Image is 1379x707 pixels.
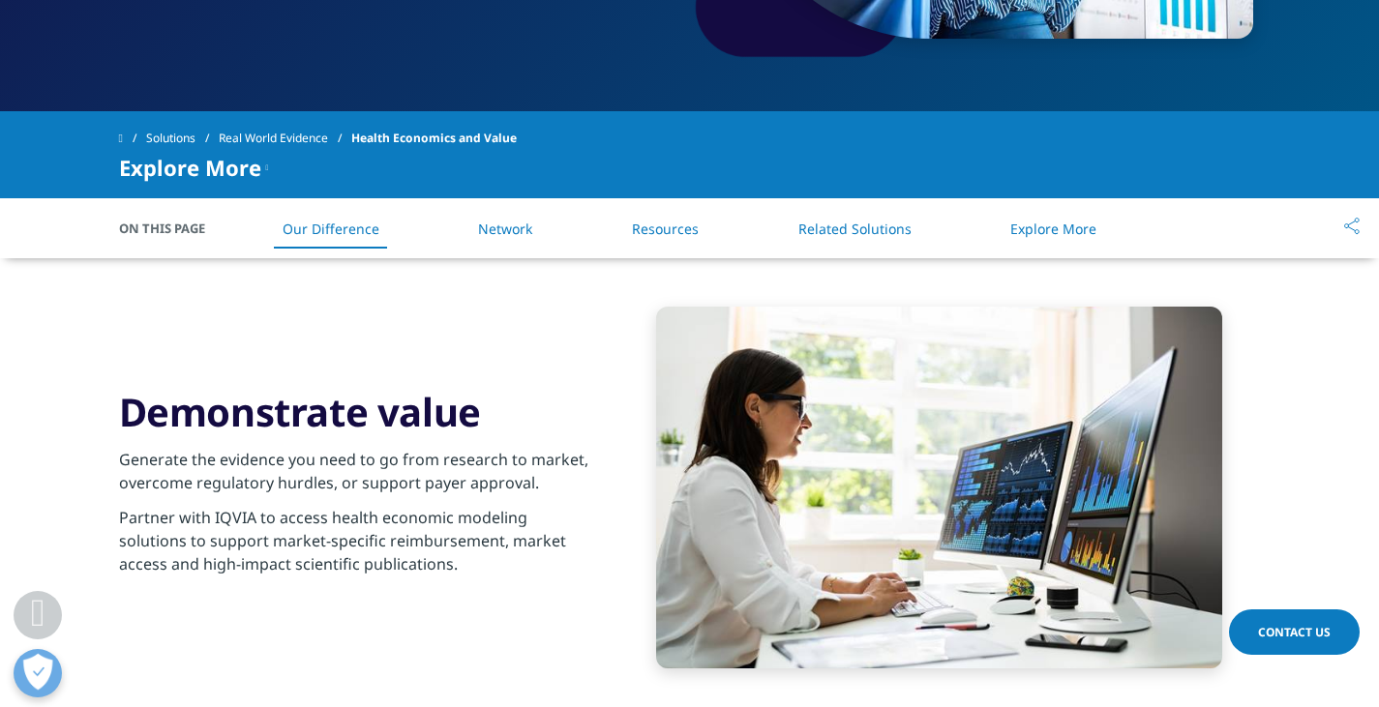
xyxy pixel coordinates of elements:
[656,307,1222,668] img: The Human Data Science Company
[119,448,588,506] p: Generate the evidence you need to go from research to market, overcome regulatory hurdles, or sup...
[632,220,699,238] a: Resources
[1258,624,1331,640] span: Contact Us
[1010,220,1096,238] a: Explore More
[119,219,225,238] span: On This Page
[219,121,351,156] a: Real World Evidence
[14,649,62,697] button: Open Preferences
[351,121,517,156] span: Health Economics and Value
[1229,609,1360,655] a: Contact Us
[283,220,379,238] a: Our Difference
[119,388,588,436] h3: Demonstrate value
[146,121,219,156] a: Solutions
[119,156,261,179] span: Explore More
[119,506,588,587] p: Partner with IQVIA to access health economic modeling solutions to support market-specific reimbu...
[798,220,912,238] a: Related Solutions
[478,220,532,238] a: Network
